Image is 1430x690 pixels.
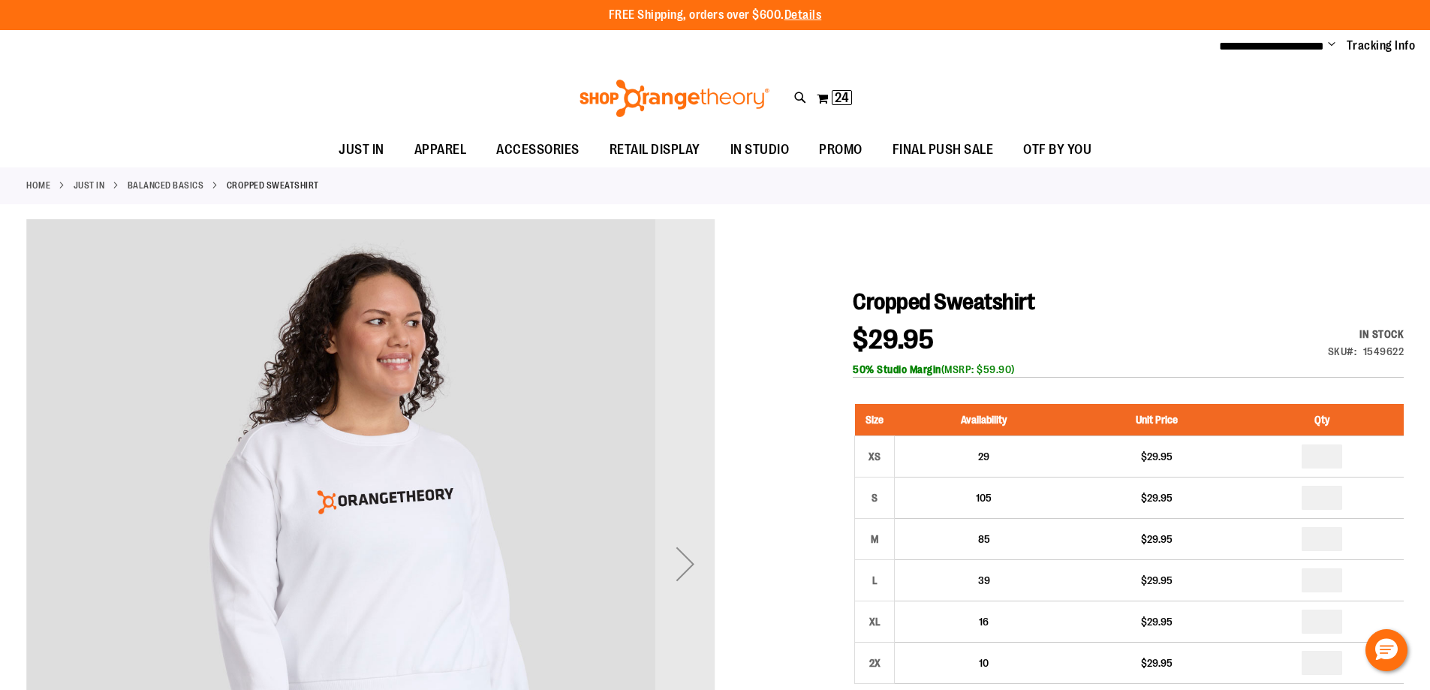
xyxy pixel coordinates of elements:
span: APPAREL [414,133,467,167]
a: FINAL PUSH SALE [878,133,1009,167]
th: Unit Price [1073,404,1240,436]
div: 2X [863,652,886,674]
a: IN STUDIO [715,133,805,167]
span: JUST IN [339,133,384,167]
b: 50% Studio Margin [853,363,941,375]
a: OTF BY YOU [1008,133,1106,167]
span: FINAL PUSH SALE [893,133,994,167]
div: $29.95 [1080,532,1233,547]
div: $29.95 [1080,614,1233,629]
a: JUST IN [324,133,399,167]
span: ACCESSORIES [496,133,580,167]
div: $29.95 [1080,449,1233,464]
div: L [863,569,886,592]
span: 85 [978,533,990,545]
a: Home [26,179,50,192]
div: $29.95 [1080,573,1233,588]
span: 24 [835,90,849,105]
span: OTF BY YOU [1023,133,1091,167]
div: $29.95 [1080,490,1233,505]
a: Balanced Basics [128,179,204,192]
span: PROMO [819,133,863,167]
a: Details [784,8,822,22]
span: IN STUDIO [730,133,790,167]
span: 16 [979,616,989,628]
strong: Cropped Sweatshirt [227,179,319,192]
strong: SKU [1328,345,1357,357]
div: XS [863,445,886,468]
div: $29.95 [1080,655,1233,670]
span: Cropped Sweatshirt [853,289,1034,315]
div: (MSRP: $59.90) [853,362,1404,377]
span: 105 [976,492,992,504]
span: 39 [978,574,990,586]
a: APPAREL [399,133,482,167]
th: Qty [1241,404,1404,436]
span: 10 [979,657,989,669]
th: Availability [895,404,1073,436]
a: PROMO [804,133,878,167]
div: In stock [1328,327,1404,342]
span: $29.95 [853,324,934,355]
div: Availability [1328,327,1404,342]
th: Size [855,404,895,436]
div: XL [863,610,886,633]
div: M [863,528,886,550]
p: FREE Shipping, orders over $600. [609,7,822,24]
div: 1549622 [1363,344,1404,359]
button: Hello, have a question? Let’s chat. [1365,629,1407,671]
a: JUST IN [74,179,105,192]
button: Account menu [1328,38,1335,53]
span: 29 [978,450,989,463]
img: Shop Orangetheory [577,80,772,117]
a: ACCESSORIES [481,133,595,167]
span: RETAIL DISPLAY [610,133,700,167]
a: RETAIL DISPLAY [595,133,715,167]
a: Tracking Info [1347,38,1416,54]
div: S [863,487,886,509]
